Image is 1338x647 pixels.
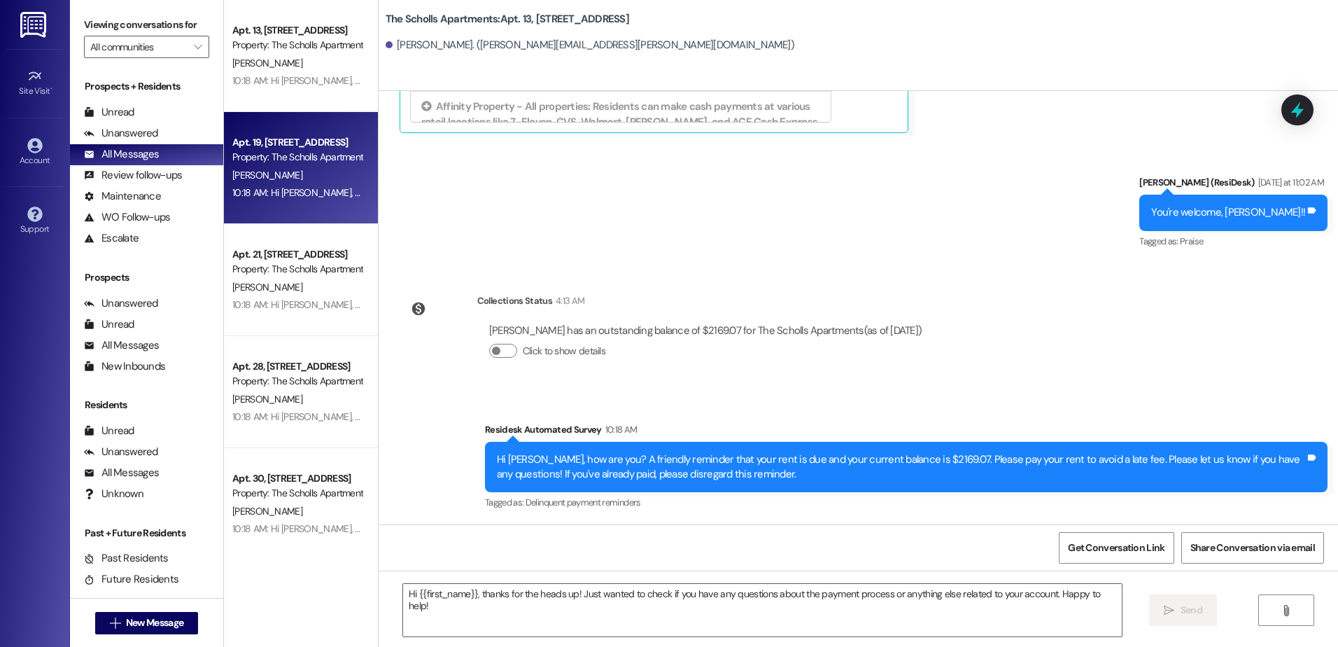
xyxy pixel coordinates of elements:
div: Prospects [70,270,223,285]
span: New Message [126,615,183,630]
div: Apt. 19, [STREET_ADDRESS] [232,135,362,150]
div: All Messages [84,466,159,480]
div: Tagged as: [1139,231,1328,251]
div: Apt. 21, [STREET_ADDRESS] [232,247,362,262]
span: [PERSON_NAME] [232,505,302,517]
div: New Inbounds [84,359,165,374]
div: Unread [84,317,134,332]
div: [PERSON_NAME] (ResiDesk) [1139,175,1328,195]
div: Past Residents [84,551,169,566]
div: Maintenance [84,189,161,204]
span: Send [1181,603,1202,618]
div: Property: The Scholls Apartments [232,150,362,165]
div: 10:18 AM: Hi [PERSON_NAME], how are you? A friendly reminder that your rent is due and your curre... [232,298,1290,311]
button: Get Conversation Link [1059,532,1174,564]
div: Apt. 13, [STREET_ADDRESS] [232,23,362,38]
div: [PERSON_NAME]. ([PERSON_NAME][EMAIL_ADDRESS][PERSON_NAME][DOMAIN_NAME]) [386,38,794,53]
textarea: Hi {{first_name}}, thanks for the heads up! Just wanted to check if you have any questions about ... [403,584,1121,636]
div: Unanswered [84,126,158,141]
div: Apt. 30, [STREET_ADDRESS] [232,471,362,486]
div: Property: The Scholls Apartments [232,38,362,53]
div: Apt. 28, [STREET_ADDRESS] [232,359,362,374]
div: 10:18 AM [602,422,638,437]
input: All communities [90,36,187,58]
i:  [1164,605,1174,616]
div: Property: The Scholls Apartments [232,262,362,277]
div: [DATE] at 11:02 AM [1255,175,1324,190]
span: [PERSON_NAME] [232,57,302,69]
div: Unread [84,424,134,438]
span: [PERSON_NAME] [232,281,302,293]
div: All Messages [84,147,159,162]
i:  [110,618,120,629]
div: Unanswered [84,296,158,311]
div: Past + Future Residents [70,526,223,541]
i:  [194,41,202,53]
div: 10:18 AM: Hi [PERSON_NAME], how are you? A friendly reminder that your rent is due and your curre... [232,410,1292,423]
div: Unanswered [84,445,158,459]
div: Property: The Scholls Apartments [232,374,362,389]
div: Escalate [84,231,139,246]
span: [PERSON_NAME] [232,169,302,181]
div: 10:18 AM: Hi [PERSON_NAME], how are you? A friendly reminder that your rent is due and your curre... [232,522,1291,535]
button: New Message [95,612,199,634]
span: Share Conversation via email [1190,541,1315,555]
div: Future Residents [84,572,178,587]
label: Click to show details [523,344,605,359]
a: Support [7,202,63,240]
span: Get Conversation Link [1068,541,1164,555]
a: Account [7,134,63,172]
span: [PERSON_NAME] [232,393,302,405]
div: Residents [70,398,223,412]
div: All Messages [84,338,159,353]
div: Residesk Automated Survey [485,422,1328,442]
label: Viewing conversations for [84,14,209,36]
div: Affinity Property - All properties: Residents can make cash payments at various retail locations ... [421,99,820,174]
span: • [50,84,52,94]
div: You're welcome, [PERSON_NAME]!! [1151,205,1305,220]
div: 10:18 AM: Hi [PERSON_NAME], how are you? A friendly reminder that your rent is due and your curre... [232,186,1288,199]
a: Site Visit • [7,64,63,102]
div: 10:18 AM: Hi [PERSON_NAME], how are you? A friendly reminder that your rent is due and your curre... [232,74,1289,87]
div: Unread [84,105,134,120]
i:  [1281,605,1291,616]
div: Review follow-ups [84,168,182,183]
div: Prospects + Residents [70,79,223,94]
div: Tagged as: [485,492,1328,513]
div: Property: The Scholls Apartments [232,486,362,501]
div: 4:13 AM [552,293,584,308]
span: Praise [1180,235,1203,247]
div: Collections Status [477,293,552,308]
button: Send [1149,594,1217,626]
img: ResiDesk Logo [20,12,49,38]
button: Share Conversation via email [1181,532,1324,564]
div: [PERSON_NAME] has an outstanding balance of $2169.07 for The Scholls Apartments (as of [DATE]) [489,323,922,338]
div: WO Follow-ups [84,210,170,225]
div: Hi [PERSON_NAME], how are you? A friendly reminder that your rent is due and your current balance... [497,452,1305,482]
b: The Scholls Apartments: Apt. 13, [STREET_ADDRESS] [386,12,629,27]
span: Delinquent payment reminders [526,496,641,508]
div: Unknown [84,487,143,501]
